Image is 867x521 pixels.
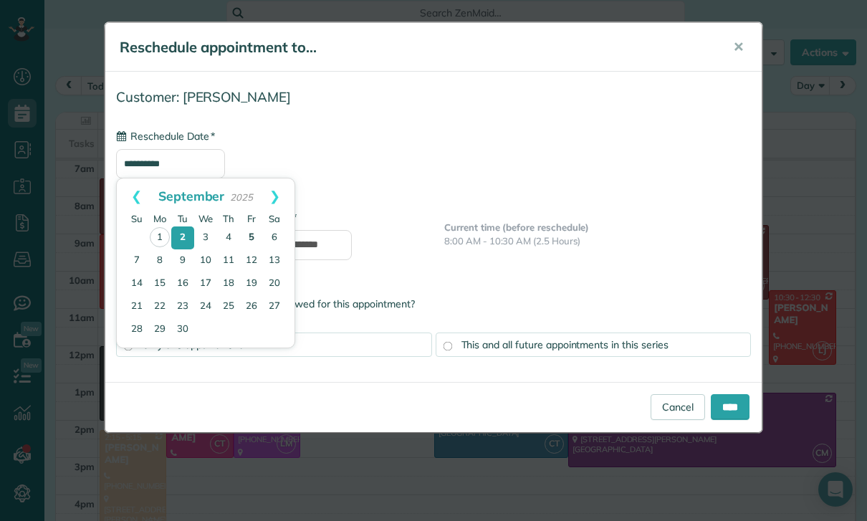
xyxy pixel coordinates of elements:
a: 18 [217,272,240,295]
span: Thursday [223,213,234,224]
b: Current time (before reschedule) [444,221,589,233]
span: Current Date: [DATE] [116,182,751,196]
a: Next [255,178,294,214]
a: 30 [171,318,194,341]
span: Saturday [269,213,280,224]
span: September [158,188,225,204]
a: 11 [217,249,240,272]
span: Monday [153,213,166,224]
a: Cancel [651,394,705,420]
span: This and all future appointments in this series [461,338,669,351]
span: Sunday [131,213,143,224]
a: 2 [171,226,194,249]
a: 23 [171,295,194,318]
a: 16 [171,272,194,295]
a: 24 [194,295,217,318]
a: 20 [263,272,286,295]
a: 12 [240,249,263,272]
a: 28 [125,318,148,341]
h5: Reschedule appointment to... [120,37,713,57]
a: 25 [217,295,240,318]
a: 14 [125,272,148,295]
span: Only this appointment [142,338,242,351]
a: Prev [117,178,156,214]
a: 29 [148,318,171,341]
a: 26 [240,295,263,318]
a: 13 [263,249,286,272]
span: Wednesday [198,213,213,224]
label: Apply changes to [116,312,751,327]
p: 8:00 AM - 10:30 AM (2.5 Hours) [444,234,751,248]
label: Reschedule Date [116,129,215,143]
a: 10 [194,249,217,272]
span: Tuesday [178,213,188,224]
a: 5 [240,226,263,249]
a: 17 [194,272,217,295]
a: 22 [148,295,171,318]
h4: Customer: [PERSON_NAME] [116,90,751,105]
a: 21 [125,295,148,318]
a: 1 [150,227,170,247]
a: 9 [171,249,194,272]
a: 27 [263,295,286,318]
a: 19 [240,272,263,295]
span: Friday [247,213,256,224]
a: 15 [148,272,171,295]
span: ✕ [733,39,744,55]
input: Only this appointment [124,341,133,350]
a: 8 [148,249,171,272]
a: 6 [263,226,286,249]
a: 3 [194,226,217,249]
a: 4 [217,226,240,249]
span: 2025 [230,191,253,203]
input: This and all future appointments in this series [443,341,452,350]
a: 7 [125,249,148,272]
